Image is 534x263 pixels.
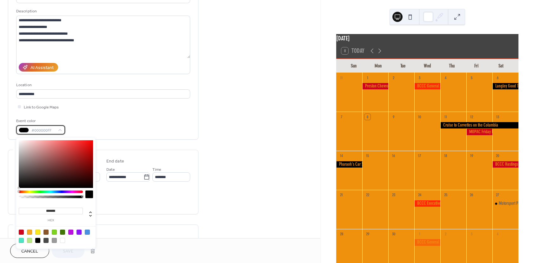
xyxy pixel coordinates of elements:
div: 17 [417,153,422,159]
div: #B8E986 [27,238,32,243]
div: #FFFFFF [60,238,65,243]
div: Tue [390,59,415,73]
span: Link to Google Maps [24,104,59,111]
div: BCCC Executive Meeting [414,200,440,207]
div: Wed [415,59,439,73]
div: Event color [16,118,64,124]
span: Date [106,166,115,173]
div: 7 [338,114,344,120]
div: #F5A623 [27,230,32,235]
div: 1 [364,75,370,80]
div: Preston Chevrolet Corvette Show [362,83,388,89]
div: #4A90E2 [85,230,90,235]
div: Fri [464,59,489,73]
div: 10 [417,114,422,120]
div: MOPAC Friday Night Drags & Car Show [466,129,492,135]
div: #50E3C2 [19,238,24,243]
div: Thu [440,59,464,73]
div: #D0021B [19,230,24,235]
div: 13 [495,114,500,120]
div: 28 [338,231,344,237]
div: 4 [443,75,448,80]
div: #000000 [35,238,40,243]
div: 1 [417,231,422,237]
div: Pharaoh's Car Show [336,161,362,168]
div: BCCC General Meeting [414,239,440,246]
div: BCCC Hastings Park Car Show [492,161,518,168]
div: 3 [469,231,474,237]
span: Time [152,166,161,173]
div: 8 [364,114,370,120]
div: Location [16,82,189,88]
div: 22 [364,192,370,198]
div: 20 [495,153,500,159]
div: AI Assistant [30,65,54,71]
label: hex [19,219,83,222]
div: #417505 [60,230,65,235]
div: 30 [390,231,396,237]
div: 29 [364,231,370,237]
span: #000000FF [31,127,55,134]
div: 11 [443,114,448,120]
div: 19 [469,153,474,159]
div: 15 [364,153,370,159]
div: 4 [495,231,500,237]
div: 26 [469,192,474,198]
div: #9013FE [77,230,82,235]
div: Cruise to Corvettes on the Columbia [440,122,518,128]
div: #BD10E0 [68,230,73,235]
div: 14 [338,153,344,159]
div: 12 [469,114,474,120]
div: #8B572A [43,230,49,235]
div: Motorsport Pioneer Society BCCC Induction [492,200,518,207]
div: End date [106,158,124,165]
div: Sun [341,59,366,73]
div: #4A4A4A [43,238,49,243]
div: #9B9B9B [52,238,57,243]
div: BCCC General Meeting [414,83,440,89]
div: 31 [338,75,344,80]
div: 3 [417,75,422,80]
div: #F8E71C [35,230,40,235]
div: 21 [338,192,344,198]
div: 27 [495,192,500,198]
div: 9 [390,114,396,120]
div: 18 [443,153,448,159]
div: 5 [469,75,474,80]
div: 2 [443,231,448,237]
div: 23 [390,192,396,198]
button: AI Assistant [19,63,58,72]
div: 2 [390,75,396,80]
div: [DATE] [336,34,518,43]
button: Cancel [10,244,49,258]
div: 24 [417,192,422,198]
div: 16 [390,153,396,159]
div: 25 [443,192,448,198]
div: #7ED321 [52,230,57,235]
div: 6 [495,75,500,80]
div: Langley Good Times Cruise In [492,83,518,89]
span: Cancel [21,248,38,255]
div: Description [16,8,189,15]
div: Mon [366,59,390,73]
div: Sat [489,59,513,73]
